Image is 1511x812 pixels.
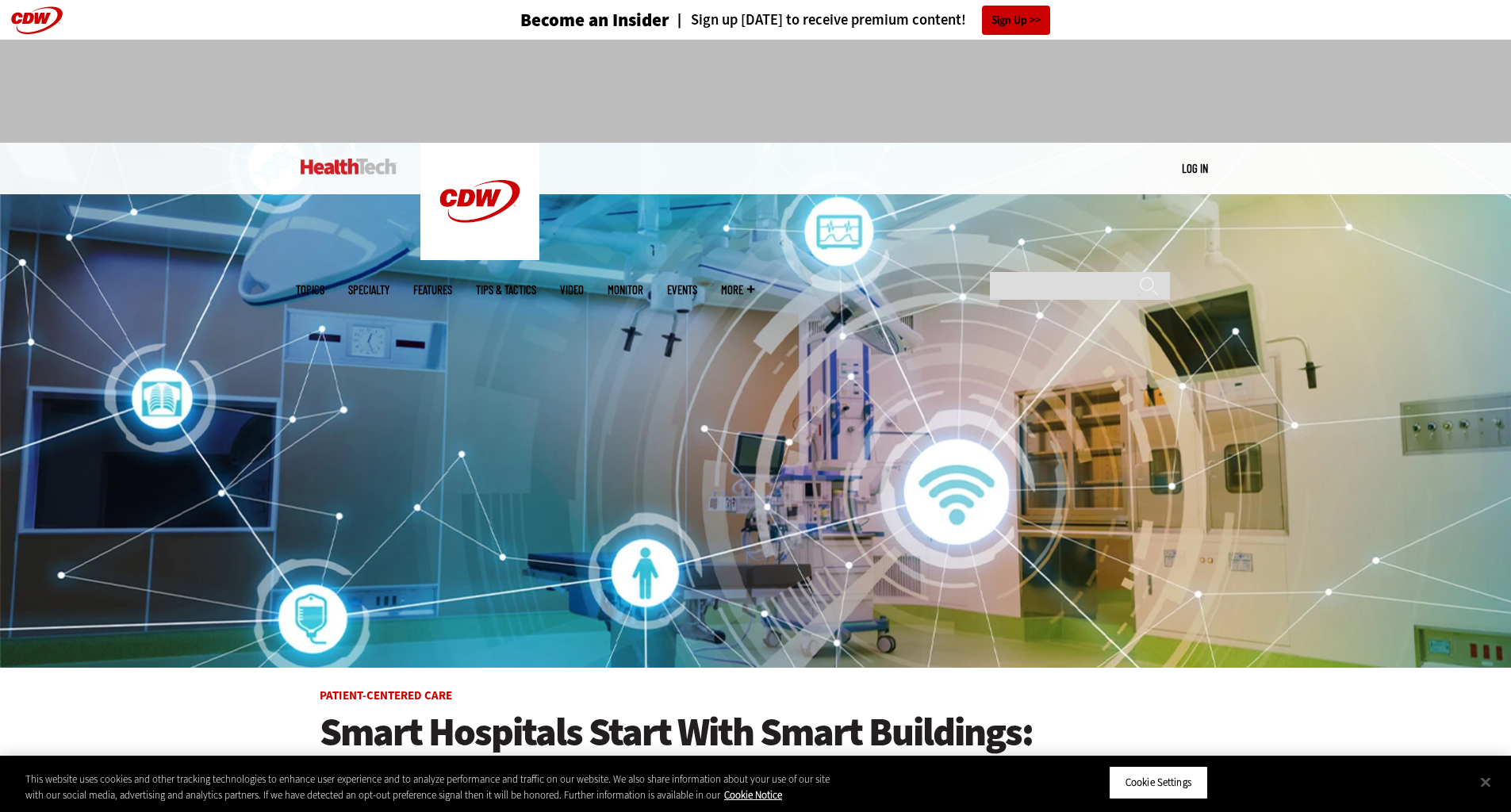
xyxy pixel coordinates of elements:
[1182,161,1208,175] a: Log in
[420,247,539,264] a: CDW
[669,13,966,28] a: Sign up [DATE] to receive premium content!
[461,11,669,29] a: Become an Insider
[667,284,697,296] a: Events
[520,11,669,29] h3: Become an Insider
[1109,766,1208,799] button: Cookie Settings
[420,143,539,260] img: Home
[25,772,831,802] div: This website uses cookies and other tracking technologies to enhance user experience and to analy...
[1182,160,1208,177] div: User menu
[476,284,536,296] a: Tips & Tactics
[724,788,782,802] a: More information about your privacy
[348,284,389,296] span: Specialty
[467,56,1045,127] iframe: advertisement
[560,284,584,296] a: Video
[1468,764,1503,799] button: Close
[320,688,452,703] a: Patient-Centered Care
[320,710,1192,798] a: Smart Hospitals Start With Smart Buildings: Automation's Role in Patient-Centric Care
[301,159,397,174] img: Home
[413,284,452,296] a: Features
[982,6,1050,35] a: Sign Up
[608,284,643,296] a: MonITor
[296,284,324,296] span: Topics
[721,284,754,296] span: More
